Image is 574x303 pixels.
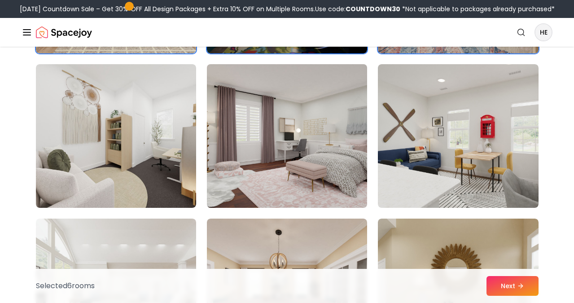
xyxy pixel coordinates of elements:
[315,4,400,13] span: Use code:
[36,23,92,41] a: Spacejoy
[400,4,555,13] span: *Not applicable to packages already purchased*
[36,23,92,41] img: Spacejoy Logo
[535,23,552,41] button: HE
[36,64,196,208] img: Room room-22
[203,61,371,211] img: Room room-23
[346,4,400,13] b: COUNTDOWN30
[486,276,539,296] button: Next
[20,4,555,13] div: [DATE] Countdown Sale – Get 30% OFF All Design Packages + Extra 10% OFF on Multiple Rooms.
[22,18,552,47] nav: Global
[378,64,538,208] img: Room room-24
[535,24,552,40] span: HE
[36,281,95,291] p: Selected 6 room s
